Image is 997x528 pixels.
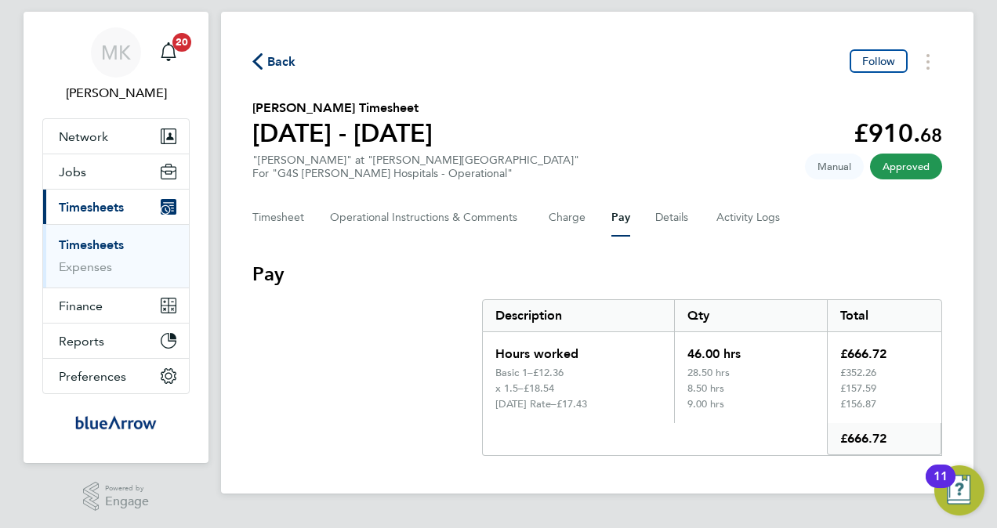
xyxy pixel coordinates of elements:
[252,199,305,237] button: Timesheet
[611,199,630,237] button: Pay
[862,54,895,68] span: Follow
[43,324,189,358] button: Reports
[24,12,208,463] nav: Main navigation
[920,124,942,146] span: 68
[551,397,557,410] span: –
[59,369,126,384] span: Preferences
[533,367,662,379] div: £12.36
[674,300,827,331] div: Qty
[827,398,941,423] div: £156.87
[252,118,433,149] h1: [DATE] - [DATE]
[674,367,827,382] div: 28.50 hrs
[252,99,433,118] h2: [PERSON_NAME] Timesheet
[854,118,942,148] app-decimal: £910.
[42,410,190,435] a: Go to home page
[172,33,191,52] span: 20
[59,259,112,274] a: Expenses
[43,224,189,288] div: Timesheets
[59,298,103,313] span: Finance
[59,334,104,349] span: Reports
[827,332,941,367] div: £666.72
[101,42,131,63] span: MK
[827,423,941,455] div: £666.72
[105,482,149,495] span: Powered by
[870,154,942,179] span: This timesheet has been approved.
[252,154,579,180] div: "[PERSON_NAME]" at "[PERSON_NAME][GEOGRAPHIC_DATA]"
[655,199,691,237] button: Details
[495,382,524,395] div: x 1.5
[59,165,86,179] span: Jobs
[43,359,189,393] button: Preferences
[252,262,942,287] h3: Pay
[524,382,662,395] div: £18.54
[495,367,533,379] div: Basic 1
[716,199,782,237] button: Activity Logs
[105,495,149,508] span: Engage
[805,154,864,179] span: This timesheet was manually created.
[934,476,948,497] div: 11
[43,154,189,189] button: Jobs
[42,84,190,103] span: Miriam Kerins
[43,119,189,154] button: Network
[43,190,189,224] button: Timesheets
[674,332,827,367] div: 46.00 hrs
[252,167,579,180] div: For "G4S [PERSON_NAME] Hospitals - Operational"
[557,398,662,410] div: £17.43
[674,398,827,423] div: 9.00 hrs
[43,288,189,323] button: Finance
[252,262,942,456] section: Pay
[267,52,296,71] span: Back
[827,300,941,331] div: Total
[42,27,190,103] a: MK[PERSON_NAME]
[495,398,557,410] div: [DATE] Rate
[483,332,674,367] div: Hours worked
[59,129,108,144] span: Network
[827,382,941,398] div: £157.59
[153,27,184,78] a: 20
[482,299,942,456] div: Pay
[83,482,150,512] a: Powered byEngage
[75,410,157,435] img: bluearrow-logo-retina.png
[850,49,908,73] button: Follow
[59,200,124,215] span: Timesheets
[674,382,827,398] div: 8.50 hrs
[827,367,941,382] div: £352.26
[549,199,586,237] button: Charge
[518,382,524,395] span: –
[330,199,524,237] button: Operational Instructions & Comments
[483,300,674,331] div: Description
[528,366,533,379] span: –
[914,49,942,74] button: Timesheets Menu
[934,465,984,515] button: Open Resource Center, 11 new notifications
[59,237,124,252] a: Timesheets
[252,52,296,71] button: Back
